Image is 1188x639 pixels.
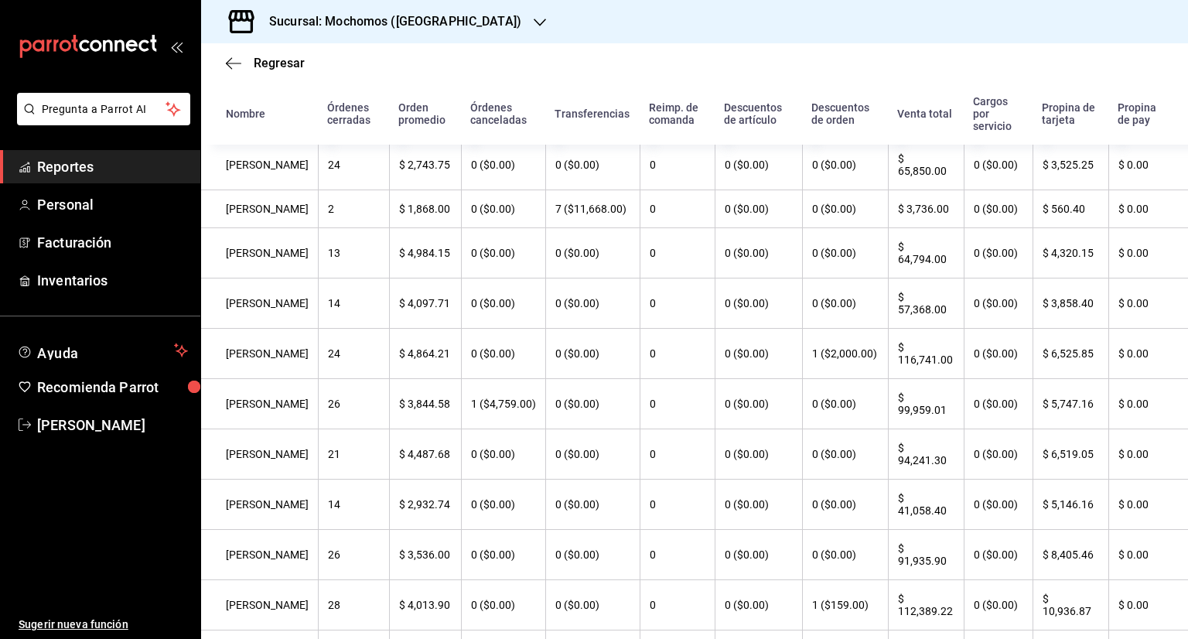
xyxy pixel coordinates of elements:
[640,329,715,379] th: 0
[1033,480,1108,530] th: $ 5,146.16
[37,270,188,291] span: Inventarios
[964,379,1033,429] th: 0 ($0.00)
[964,278,1033,329] th: 0 ($0.00)
[1108,190,1188,228] th: $ 0.00
[461,429,545,480] th: 0 ($0.00)
[888,278,964,329] th: $ 57,368.00
[802,379,888,429] th: 0 ($0.00)
[37,415,188,436] span: [PERSON_NAME]
[1108,429,1188,480] th: $ 0.00
[640,278,715,329] th: 0
[715,190,802,228] th: 0 ($0.00)
[715,580,802,630] th: 0 ($0.00)
[201,379,318,429] th: [PERSON_NAME]
[318,228,389,278] th: 13
[640,228,715,278] th: 0
[715,83,802,145] th: Descuentos de artículo
[37,377,188,398] span: Recomienda Parrot
[201,140,318,190] th: [PERSON_NAME]
[715,140,802,190] th: 0 ($0.00)
[888,480,964,530] th: $ 41,058.40
[1108,278,1188,329] th: $ 0.00
[389,140,461,190] th: $ 2,743.75
[389,278,461,329] th: $ 4,097.71
[37,232,188,253] span: Facturación
[545,379,640,429] th: 0 ($0.00)
[802,329,888,379] th: 1 ($2,000.00)
[640,190,715,228] th: 0
[389,580,461,630] th: $ 4,013.90
[545,530,640,580] th: 0 ($0.00)
[715,278,802,329] th: 0 ($0.00)
[389,228,461,278] th: $ 4,984.15
[964,140,1033,190] th: 0 ($0.00)
[802,530,888,580] th: 0 ($0.00)
[545,190,640,228] th: 7 ($11,668.00)
[964,228,1033,278] th: 0 ($0.00)
[888,580,964,630] th: $ 112,389.22
[1108,530,1188,580] th: $ 0.00
[389,329,461,379] th: $ 4,864.21
[254,56,305,70] span: Regresar
[318,83,389,145] th: Órdenes cerradas
[461,480,545,530] th: 0 ($0.00)
[1108,580,1188,630] th: $ 0.00
[318,480,389,530] th: 14
[201,580,318,630] th: [PERSON_NAME]
[640,83,715,145] th: Reimp. de comanda
[545,429,640,480] th: 0 ($0.00)
[17,93,190,125] button: Pregunta a Parrot AI
[888,379,964,429] th: $ 99,959.01
[201,228,318,278] th: [PERSON_NAME]
[888,530,964,580] th: $ 91,935.90
[640,530,715,580] th: 0
[964,480,1033,530] th: 0 ($0.00)
[389,379,461,429] th: $ 3,844.58
[318,190,389,228] th: 2
[461,530,545,580] th: 0 ($0.00)
[37,156,188,177] span: Reportes
[461,379,545,429] th: 1 ($4,759.00)
[461,140,545,190] th: 0 ($0.00)
[1033,530,1108,580] th: $ 8,405.46
[389,190,461,228] th: $ 1,868.00
[545,278,640,329] th: 0 ($0.00)
[1033,190,1108,228] th: $ 560.40
[461,228,545,278] th: 0 ($0.00)
[888,83,964,145] th: Venta total
[802,278,888,329] th: 0 ($0.00)
[964,190,1033,228] th: 0 ($0.00)
[802,228,888,278] th: 0 ($0.00)
[715,429,802,480] th: 0 ($0.00)
[170,40,183,53] button: open_drawer_menu
[640,480,715,530] th: 0
[715,228,802,278] th: 0 ($0.00)
[201,278,318,329] th: [PERSON_NAME]
[964,329,1033,379] th: 0 ($0.00)
[318,580,389,630] th: 28
[802,580,888,630] th: 1 ($159.00)
[1108,83,1188,145] th: Propina de pay
[389,480,461,530] th: $ 2,932.74
[545,480,640,530] th: 0 ($0.00)
[964,580,1033,630] th: 0 ($0.00)
[1033,140,1108,190] th: $ 3,525.25
[964,530,1033,580] th: 0 ($0.00)
[201,83,318,145] th: Nombre
[888,140,964,190] th: $ 65,850.00
[318,379,389,429] th: 26
[1033,329,1108,379] th: $ 6,525.85
[318,278,389,329] th: 14
[201,429,318,480] th: [PERSON_NAME]
[1033,429,1108,480] th: $ 6,519.05
[461,580,545,630] th: 0 ($0.00)
[1108,140,1188,190] th: $ 0.00
[42,101,166,118] span: Pregunta a Parrot AI
[545,83,640,145] th: Transferencias
[1108,480,1188,530] th: $ 0.00
[201,190,318,228] th: [PERSON_NAME]
[888,329,964,379] th: $ 116,741.00
[19,617,188,633] span: Sugerir nueva función
[802,140,888,190] th: 0 ($0.00)
[964,429,1033,480] th: 0 ($0.00)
